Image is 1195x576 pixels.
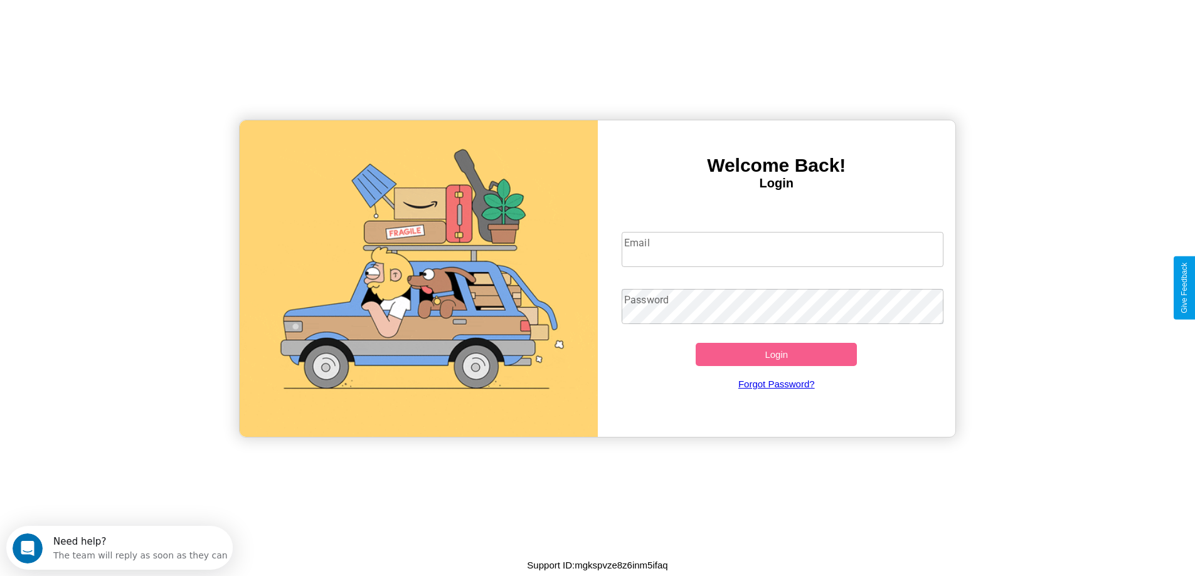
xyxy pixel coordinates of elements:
div: The team will reply as soon as they can [47,21,221,34]
div: Need help? [47,11,221,21]
iframe: Intercom live chat discovery launcher [6,526,233,570]
h3: Welcome Back! [598,155,956,176]
iframe: Intercom live chat [13,533,43,563]
button: Login [696,343,857,366]
a: Forgot Password? [615,366,937,402]
div: Open Intercom Messenger [5,5,233,39]
p: Support ID: mgkspvze8z6inm5ifaq [527,557,667,573]
h4: Login [598,176,956,191]
div: Give Feedback [1180,263,1189,313]
img: gif [240,120,598,437]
